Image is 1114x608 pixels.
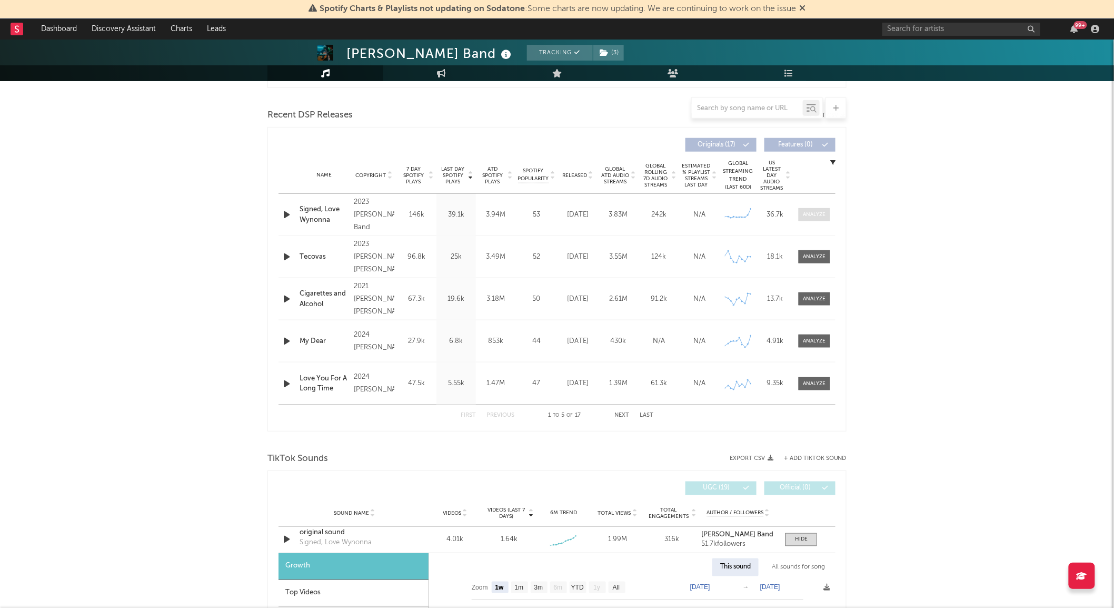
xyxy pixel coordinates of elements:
[685,138,757,152] button: Originals(17)
[518,336,555,347] div: 44
[354,329,394,354] div: 2024 [PERSON_NAME]
[300,252,349,262] a: Tecovas
[267,453,328,465] span: TikTok Sounds
[518,294,555,305] div: 50
[400,378,434,389] div: 47.5k
[534,584,543,592] text: 3m
[1071,25,1078,33] button: 99+
[601,378,636,389] div: 1.39M
[479,336,513,347] div: 853k
[771,142,820,148] span: Features ( 0 )
[682,336,717,347] div: N/A
[593,584,600,592] text: 1y
[702,532,775,539] a: [PERSON_NAME] Band
[759,336,791,347] div: 4.91k
[354,371,394,396] div: 2024 [PERSON_NAME]
[784,456,847,462] button: + Add TikTok Sound
[485,507,528,520] span: Videos (last 7 days)
[560,294,595,305] div: [DATE]
[601,210,636,220] div: 3.83M
[439,210,473,220] div: 39.1k
[486,413,514,418] button: Previous
[760,584,780,591] text: [DATE]
[518,210,555,220] div: 53
[300,374,349,394] a: Love You For A Long Time
[439,294,473,305] div: 19.6k
[355,172,386,179] span: Copyright
[479,252,513,262] div: 3.49M
[601,336,636,347] div: 430k
[882,23,1040,36] input: Search for artists
[439,252,473,262] div: 25k
[1074,21,1087,29] div: 99 +
[518,252,555,262] div: 52
[501,535,518,545] div: 1.64k
[300,289,349,309] div: Cigarettes and Alcohol
[799,5,805,13] span: Dismiss
[682,294,717,305] div: N/A
[692,104,803,113] input: Search by song name or URL
[692,485,741,492] span: UGC ( 19 )
[320,5,796,13] span: : Some charts are now updating. We are continuing to work on the issue
[560,210,595,220] div: [DATE]
[759,294,791,305] div: 13.7k
[641,163,670,188] span: Global Rolling 7D Audio Streams
[682,163,711,188] span: Estimated % Playlist Streams Last Day
[300,204,349,225] div: Signed, Love Wynonna
[682,378,717,389] div: N/A
[320,5,525,13] span: Spotify Charts & Playlists not updating on Sodatone
[648,507,690,520] span: Total Engagements
[553,413,559,418] span: to
[702,532,774,538] strong: [PERSON_NAME] Band
[685,482,757,495] button: UGC(19)
[479,166,506,185] span: ATD Spotify Plays
[163,18,200,40] a: Charts
[641,336,677,347] div: N/A
[200,18,233,40] a: Leads
[764,138,835,152] button: Features(0)
[773,456,847,462] button: + Add TikTok Sound
[518,378,555,389] div: 47
[692,142,741,148] span: Originals ( 17 )
[566,413,573,418] span: of
[300,336,349,347] a: My Dear
[84,18,163,40] a: Discovery Assistant
[571,584,584,592] text: YTD
[400,166,427,185] span: 7 Day Spotify Plays
[702,541,775,548] div: 51.7k followers
[472,584,488,592] text: Zoom
[601,294,636,305] div: 2.61M
[495,584,504,592] text: 1w
[601,166,630,185] span: Global ATD Audio Streams
[759,378,791,389] div: 9.35k
[554,584,563,592] text: 6m
[641,210,677,220] div: 242k
[431,535,480,545] div: 4.01k
[518,167,549,183] span: Spotify Popularity
[300,528,410,538] a: original sound
[560,336,595,347] div: [DATE]
[400,294,434,305] div: 67.3k
[759,160,784,191] span: US Latest Day Audio Streams
[593,535,642,545] div: 1.99M
[300,538,372,548] div: Signed, Love Wynonna
[722,160,754,191] div: Global Streaming Trend (Last 60D)
[601,252,636,262] div: 3.55M
[354,196,394,234] div: 2023 [PERSON_NAME] Band
[764,482,835,495] button: Official(0)
[759,210,791,220] div: 36.7k
[614,413,629,418] button: Next
[690,584,710,591] text: [DATE]
[334,511,369,517] span: Sound Name
[439,378,473,389] div: 5.55k
[560,252,595,262] div: [DATE]
[34,18,84,40] a: Dashboard
[400,252,434,262] div: 96.8k
[743,584,749,591] text: →
[771,485,820,492] span: Official ( 0 )
[461,413,476,418] button: First
[443,511,461,517] span: Videos
[278,553,429,580] div: Growth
